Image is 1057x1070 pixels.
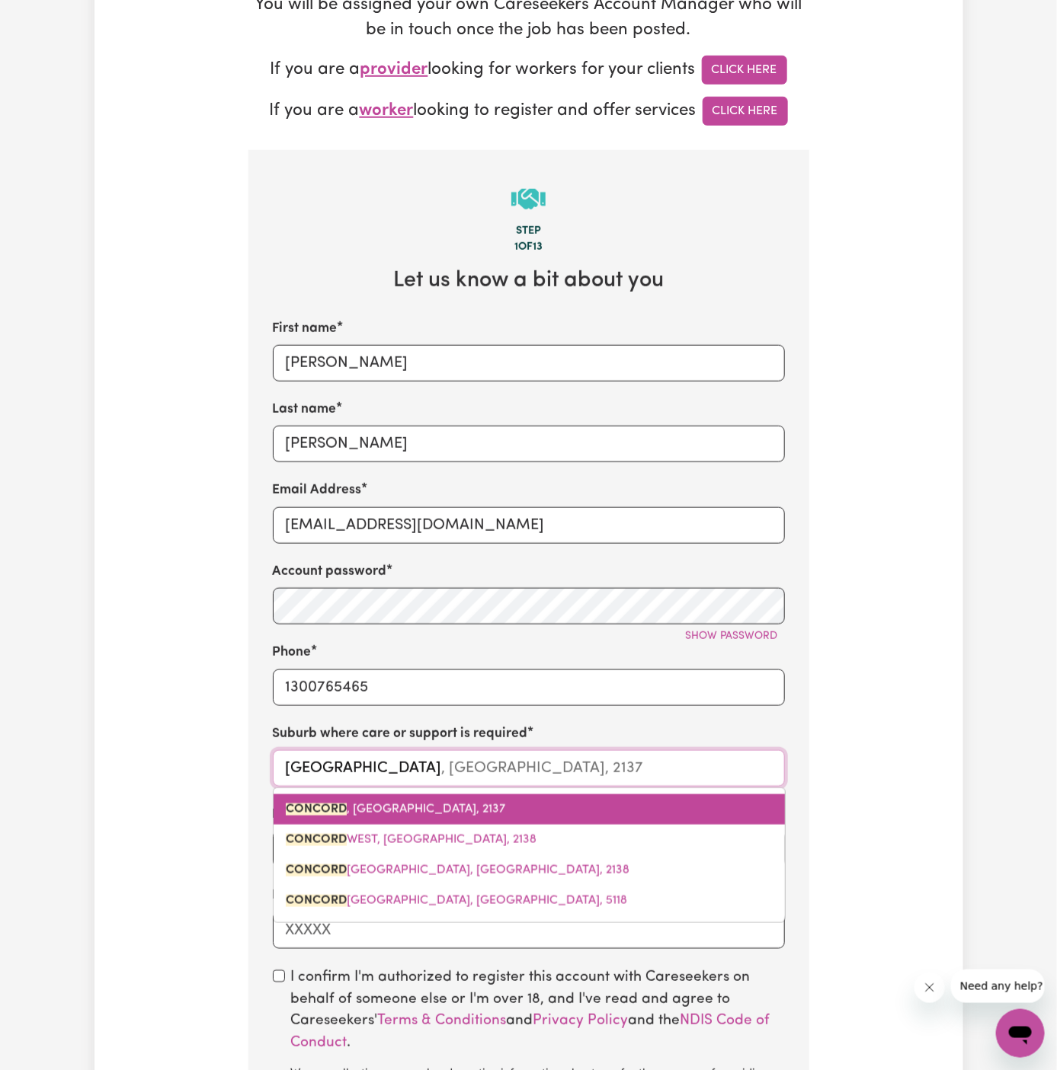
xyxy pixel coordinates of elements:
[273,562,387,582] label: Account password
[274,886,785,916] a: CONCORDIA, South Australia, 5118
[378,1014,507,1028] a: Terms & Conditions
[273,345,785,382] input: e.g. Diana
[702,56,787,85] a: Click Here
[360,102,414,120] span: worker
[273,223,785,240] div: Step
[286,803,347,816] mark: CONCORD
[273,507,785,544] input: e.g. diana.rigg@yahoo.com.au
[273,912,785,949] input: XXXXX
[273,400,337,420] label: Last name
[273,239,785,256] div: 1 of 13
[286,834,347,846] mark: CONCORD
[248,56,809,85] p: If you are a looking for workers for your clients
[286,895,627,907] span: [GEOGRAPHIC_DATA], [GEOGRAPHIC_DATA], 5118
[914,973,945,1003] iframe: Close message
[533,1014,629,1028] a: Privacy Policy
[951,969,1045,1003] iframe: Message from company
[273,643,312,663] label: Phone
[286,864,347,877] mark: CONCORD
[273,481,362,500] label: Email Address
[286,834,537,846] span: WEST, [GEOGRAPHIC_DATA], 2138
[273,750,785,787] input: e.g. North Bondi, New South Wales
[686,631,778,642] span: Show password
[286,895,347,907] mark: CONCORD
[273,724,528,744] label: Suburb where care or support is required
[274,794,785,825] a: CONCORD, New South Wales, 2137
[273,268,785,295] h2: Let us know a bit about you
[286,864,629,877] span: [GEOGRAPHIC_DATA], [GEOGRAPHIC_DATA], 2138
[286,803,505,816] span: , [GEOGRAPHIC_DATA], 2137
[273,669,785,706] input: e.g. 0412 345 678
[274,855,785,886] a: CONCORD WEST DC, New South Wales, 2138
[360,61,428,78] span: provider
[679,624,785,648] button: Show password
[248,97,809,126] p: If you are a looking to register and offer services
[703,97,788,126] a: Click Here
[274,825,785,855] a: CONCORD WEST, New South Wales, 2138
[273,426,785,462] input: e.g. Rigg
[996,1009,1045,1058] iframe: Button to launch messaging window
[273,319,338,339] label: First name
[273,787,786,923] div: menu-options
